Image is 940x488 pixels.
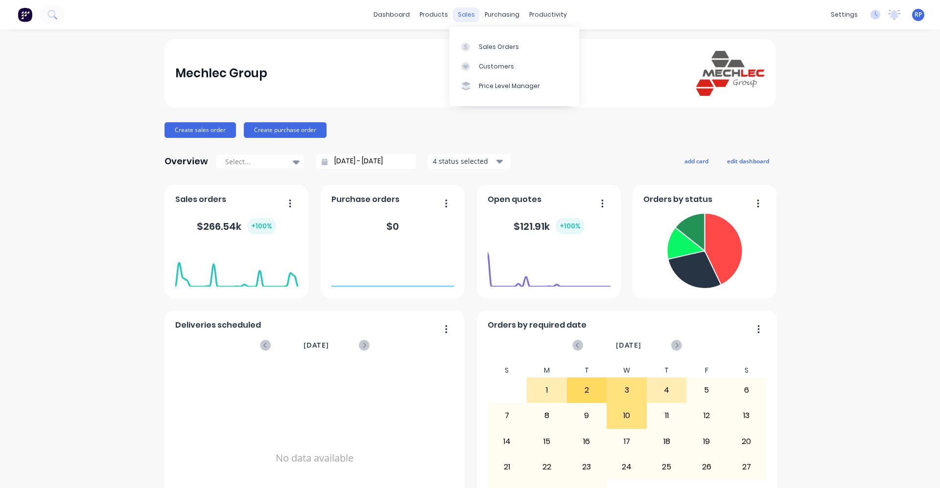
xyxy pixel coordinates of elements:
div: 14 [488,429,527,454]
a: Sales Orders [449,37,579,56]
span: [DATE] [304,340,329,351]
div: 5 [687,378,726,402]
div: 17 [607,429,646,454]
div: T [567,363,607,377]
span: Purchase orders [331,194,399,205]
div: 8 [527,403,566,428]
span: Orders by required date [488,319,587,331]
span: Sales orders [175,194,226,205]
div: 20 [727,429,766,454]
div: purchasing [480,7,524,22]
div: 4 [647,378,686,402]
div: F [686,363,727,377]
div: $ 266.54k [197,218,276,234]
div: 2 [567,378,607,402]
div: + 100 % [247,218,276,234]
img: Mechlec Group [696,51,765,95]
div: Price Level Manager [479,82,540,90]
div: W [607,363,647,377]
div: Overview [164,152,208,171]
span: Deliveries scheduled [175,319,261,331]
div: T [647,363,687,377]
div: 19 [687,429,726,454]
div: 24 [607,455,646,479]
button: Create purchase order [244,122,327,138]
div: + 100 % [556,218,585,234]
div: products [415,7,453,22]
div: 12 [687,403,726,428]
span: Orders by status [643,194,712,205]
span: [DATE] [616,340,641,351]
div: 6 [727,378,766,402]
a: Price Level Manager [449,76,579,96]
div: 27 [727,455,766,479]
a: Customers [449,57,579,76]
div: 26 [687,455,726,479]
button: edit dashboard [721,155,775,167]
div: 7 [488,403,527,428]
div: 16 [567,429,607,454]
div: 18 [647,429,686,454]
div: 10 [607,403,646,428]
div: 4 status selected [433,156,494,166]
div: 21 [488,455,527,479]
div: Mechlec Group [175,64,267,83]
div: 3 [607,378,646,402]
div: S [727,363,767,377]
div: 13 [727,403,766,428]
button: add card [678,155,715,167]
span: Open quotes [488,194,541,205]
button: Create sales order [164,122,236,138]
div: 25 [647,455,686,479]
div: 9 [567,403,607,428]
div: settings [826,7,863,22]
button: 4 status selected [427,154,511,169]
div: $ 121.91k [514,218,585,234]
div: $ 0 [386,219,399,234]
div: productivity [524,7,572,22]
div: Sales Orders [479,43,519,51]
div: 11 [647,403,686,428]
div: 23 [567,455,607,479]
div: sales [453,7,480,22]
div: 22 [527,455,566,479]
div: 1 [527,378,566,402]
div: M [527,363,567,377]
img: Factory [18,7,32,22]
div: S [487,363,527,377]
div: 15 [527,429,566,454]
span: RP [915,10,922,19]
a: dashboard [369,7,415,22]
div: Customers [479,62,514,71]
